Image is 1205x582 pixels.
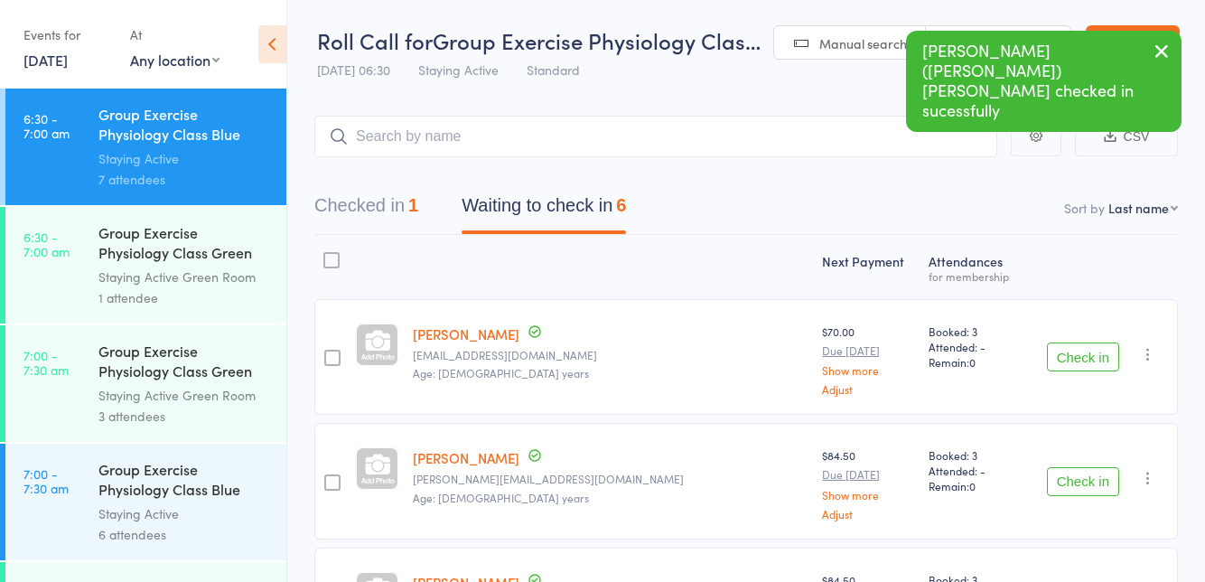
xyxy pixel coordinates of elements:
[929,354,1018,370] span: Remain:
[929,478,1018,493] span: Remain:
[314,186,418,234] button: Checked in1
[822,508,914,520] a: Adjust
[413,448,519,467] a: [PERSON_NAME]
[98,459,271,503] div: Group Exercise Physiology Class Blue Room
[413,473,808,485] small: lisakay@live.com.au
[5,89,286,205] a: 6:30 -7:00 amGroup Exercise Physiology Class Blue RoomStaying Active7 attendees
[1047,467,1119,496] button: Check in
[822,447,914,519] div: $84.50
[5,325,286,442] a: 7:00 -7:30 amGroup Exercise Physiology Class Green RoomStaying Active Green Room3 attendees
[822,344,914,357] small: Due [DATE]
[527,61,580,79] span: Standard
[317,61,390,79] span: [DATE] 06:30
[1047,343,1119,371] button: Check in
[23,230,70,258] time: 6:30 - 7:00 am
[413,365,589,380] span: Age: [DEMOGRAPHIC_DATA] years
[1075,117,1178,156] button: CSV
[822,383,914,395] a: Adjust
[929,324,1018,339] span: Booked: 3
[929,339,1018,354] span: Attended: -
[929,270,1018,282] div: for membership
[969,354,976,370] span: 0
[98,406,271,427] div: 3 attendees
[5,444,286,560] a: 7:00 -7:30 amGroup Exercise Physiology Class Blue RoomStaying Active6 attendees
[98,267,271,287] div: Staying Active Green Room
[23,50,68,70] a: [DATE]
[98,287,271,308] div: 1 attendee
[1108,199,1169,217] div: Last name
[23,466,69,495] time: 7:00 - 7:30 am
[929,447,1018,463] span: Booked: 3
[23,348,69,377] time: 7:00 - 7:30 am
[822,489,914,501] a: Show more
[819,34,907,52] span: Manual search
[23,20,112,50] div: Events for
[929,463,1018,478] span: Attended: -
[462,186,626,234] button: Waiting to check in6
[822,364,914,376] a: Show more
[98,104,271,148] div: Group Exercise Physiology Class Blue Room
[314,116,997,157] input: Search by name
[822,324,914,395] div: $70.00
[5,207,286,324] a: 6:30 -7:00 amGroup Exercise Physiology Class Green RoomStaying Active Green Room1 attendee
[616,195,626,215] div: 6
[408,195,418,215] div: 1
[317,25,433,55] span: Roll Call for
[98,148,271,169] div: Staying Active
[1064,199,1105,217] label: Sort by
[130,50,220,70] div: Any location
[969,478,976,493] span: 0
[98,503,271,524] div: Staying Active
[921,243,1025,291] div: Atten­dances
[98,341,271,385] div: Group Exercise Physiology Class Green Room
[433,25,761,55] span: Group Exercise Physiology Clas…
[23,111,70,140] time: 6:30 - 7:00 am
[98,524,271,545] div: 6 attendees
[1086,25,1180,61] a: Exit roll call
[418,61,499,79] span: Staying Active
[98,385,271,406] div: Staying Active Green Room
[815,243,921,291] div: Next Payment
[98,222,271,267] div: Group Exercise Physiology Class Green Room
[130,20,220,50] div: At
[98,169,271,190] div: 7 attendees
[906,31,1182,132] div: [PERSON_NAME] ([PERSON_NAME]) [PERSON_NAME] checked in sucessfully
[413,490,589,505] span: Age: [DEMOGRAPHIC_DATA] years
[413,349,808,361] small: proofreaders@optushome.com.au
[822,468,914,481] small: Due [DATE]
[413,324,519,343] a: [PERSON_NAME]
